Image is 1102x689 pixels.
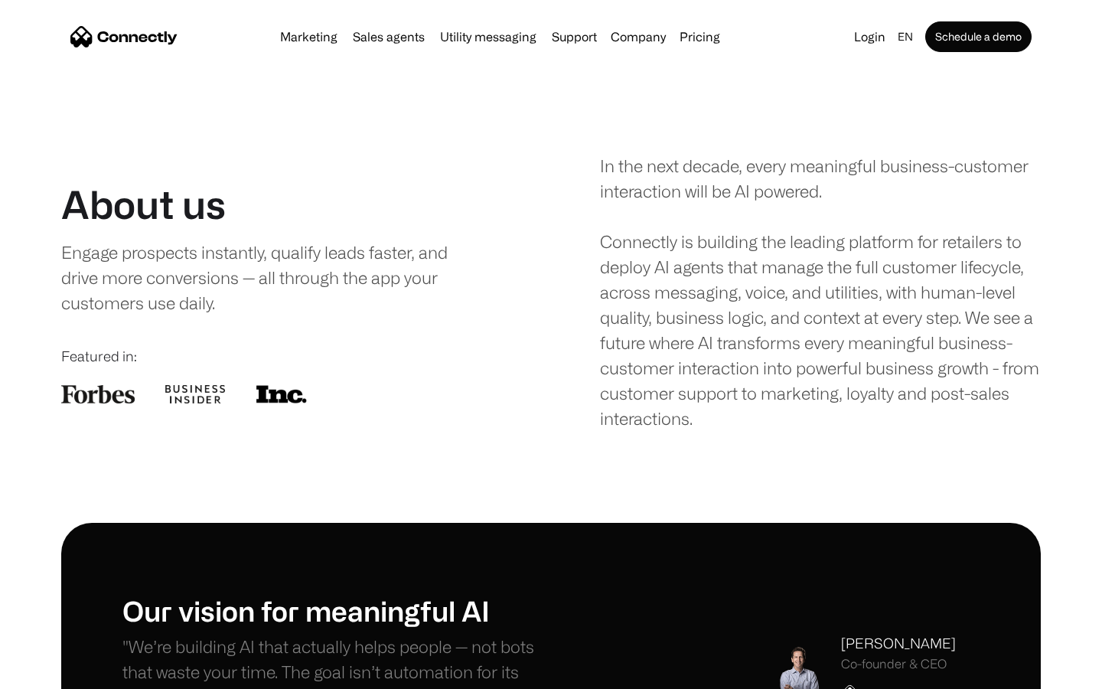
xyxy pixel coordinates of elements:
a: Utility messaging [434,31,543,43]
a: Marketing [274,31,344,43]
h1: About us [61,181,226,227]
h1: Our vision for meaningful AI [122,594,551,627]
div: Engage prospects instantly, qualify leads faster, and drive more conversions — all through the ap... [61,240,480,315]
a: Pricing [673,31,726,43]
a: Sales agents [347,31,431,43]
div: Co-founder & CEO [841,657,956,671]
a: Support [546,31,603,43]
div: en [898,26,913,47]
div: In the next decade, every meaningful business-customer interaction will be AI powered. Connectly ... [600,153,1041,431]
a: Schedule a demo [925,21,1032,52]
div: [PERSON_NAME] [841,633,956,654]
aside: Language selected: English [15,661,92,684]
a: Login [848,26,892,47]
div: Featured in: [61,346,502,367]
div: Company [611,26,666,47]
ul: Language list [31,662,92,684]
